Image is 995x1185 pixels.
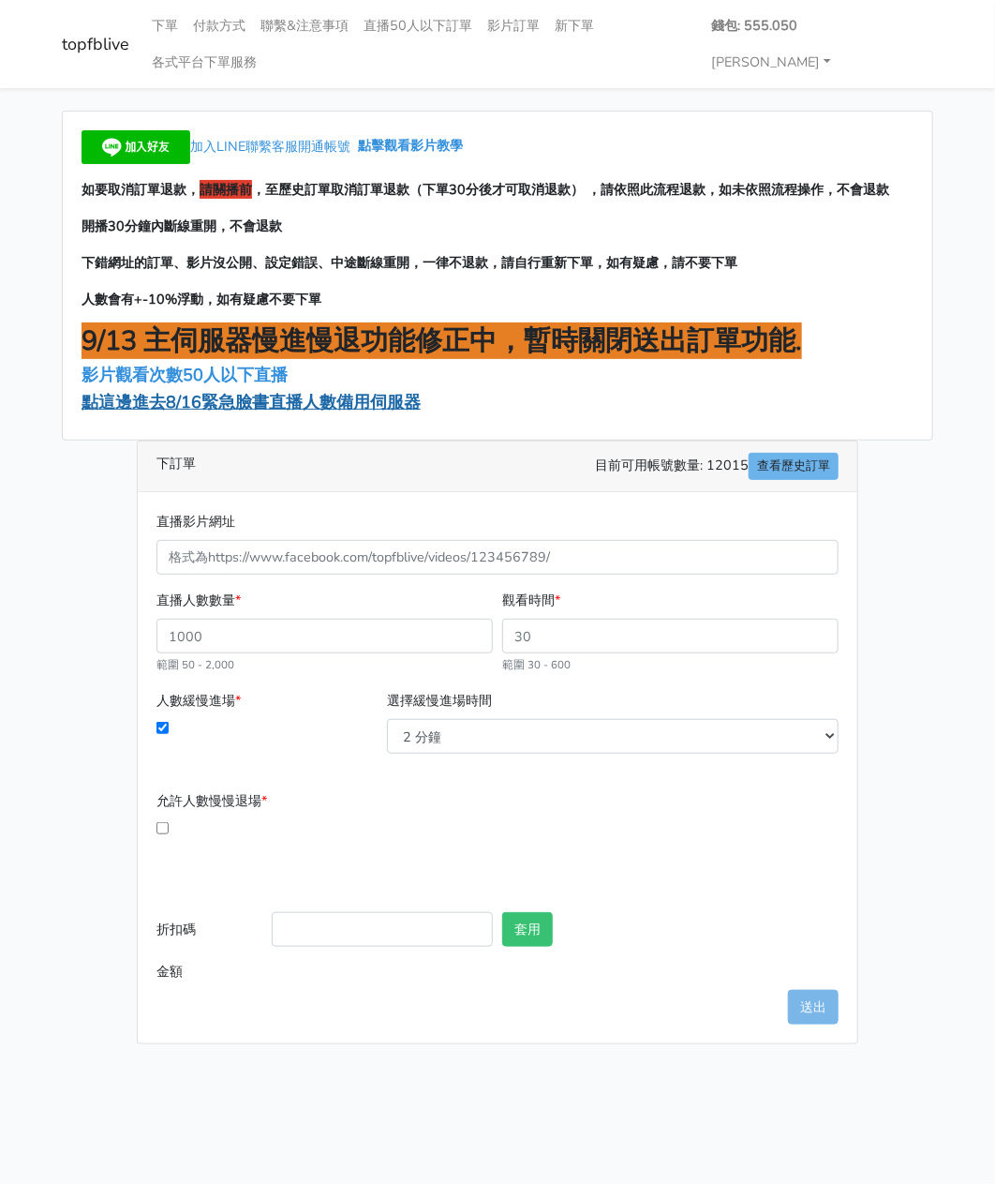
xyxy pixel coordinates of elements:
[387,690,492,712] label: 選擇緩慢進場時間
[82,130,190,164] img: 加入好友
[156,619,493,653] input: 1000
[502,590,560,611] label: 觀看時間
[152,954,267,989] label: 金額
[144,44,264,81] a: 各式平台下單服務
[138,442,857,492] div: 下訂單
[705,44,839,81] a: [PERSON_NAME]
[788,990,839,1025] button: 送出
[480,7,547,44] a: 影片訂單
[595,453,839,480] span: 目前可用帳號數量: 12015
[705,7,806,44] a: 錢包: 555.050
[502,912,553,947] button: 套用
[82,180,200,199] span: 如要取消訂單退款，
[82,322,802,359] span: 9/13 主伺服器慢進慢退功能修正中，暫時關閉送出訂單功能.
[156,690,241,712] label: 人數緩慢進場
[156,790,267,812] label: 允許人數慢慢退場
[156,540,839,575] input: 格式為https://www.facebook.com/topfblive/videos/123456789/
[252,180,889,199] span: ，至歷史訂單取消訂單退款（下單30分後才可取消退款） ，請依照此流程退款，如未依照流程操作，不會退款
[502,657,571,672] small: 範圍 30 - 600
[82,217,282,235] span: 開播30分鐘內斷線重開，不會退款
[156,511,235,532] label: 直播影片網址
[82,364,183,386] a: 影片觀看次數
[183,364,288,386] span: 50人以下直播
[82,290,321,308] span: 人數會有+-10%浮動，如有疑慮不要下單
[547,7,601,44] a: 新下單
[82,137,358,156] a: 加入LINE聯繫客服開通帳號
[62,26,129,63] a: topfblive
[82,391,421,413] a: 點這邊進去8/16緊急臉書直播人數備用伺服器
[749,453,839,480] a: 查看歷史訂單
[144,7,186,44] a: 下單
[190,137,350,156] span: 加入LINE聯繫客服開通帳號
[183,364,292,386] a: 50人以下直播
[82,253,737,272] span: 下錯網址的訂單、影片沒公開、設定錯誤、中途斷線重開，一律不退款，請自行重新下單，如有疑慮，請不要下單
[152,912,267,954] label: 折扣碼
[186,7,253,44] a: 付款方式
[358,137,463,156] a: 點擊觀看影片教學
[356,7,480,44] a: 直播50人以下訂單
[253,7,356,44] a: 聯繫&注意事項
[712,16,798,35] strong: 錢包: 555.050
[200,180,252,199] span: 請關播前
[156,657,234,672] small: 範圍 50 - 2,000
[502,619,839,653] input: 30
[156,590,241,611] label: 直播人數數量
